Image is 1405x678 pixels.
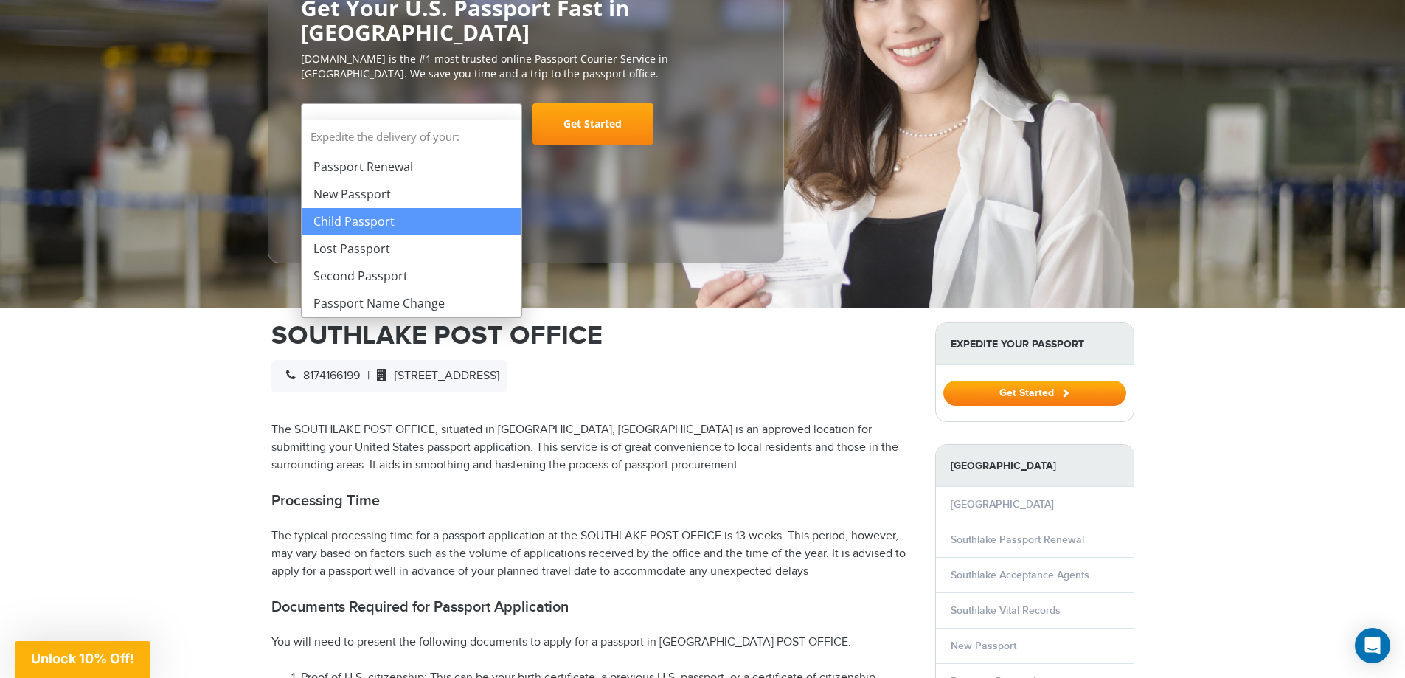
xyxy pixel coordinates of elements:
strong: Expedite Your Passport [936,323,1134,365]
h1: SOUTHLAKE POST OFFICE [271,322,913,349]
a: New Passport [951,640,1016,652]
a: Southlake Passport Renewal [951,533,1084,546]
strong: [GEOGRAPHIC_DATA] [936,445,1134,487]
li: Passport Name Change [302,290,521,317]
div: | [271,360,507,392]
p: You will need to present the following documents to apply for a passport in [GEOGRAPHIC_DATA] POS... [271,634,913,651]
span: Unlock 10% Off! [31,651,134,666]
li: Expedite the delivery of your: [302,120,521,317]
h2: Processing Time [271,492,913,510]
a: Southlake Acceptance Agents [951,569,1089,581]
span: 8174166199 [279,369,360,383]
span: Select Your Service [313,117,431,134]
strong: Expedite the delivery of your: [302,120,521,153]
li: Passport Renewal [302,153,521,181]
h2: Documents Required for Passport Application [271,598,913,616]
a: [GEOGRAPHIC_DATA] [951,498,1054,511]
button: Get Started [943,381,1126,406]
li: Child Passport [302,208,521,235]
p: The typical processing time for a passport application at the SOUTHLAKE POST OFFICE is 13 weeks. ... [271,527,913,581]
span: [STREET_ADDRESS] [370,369,499,383]
span: Select Your Service [313,109,507,151]
li: Second Passport [302,263,521,290]
div: Open Intercom Messenger [1355,628,1390,663]
p: The SOUTHLAKE POST OFFICE, situated in [GEOGRAPHIC_DATA], [GEOGRAPHIC_DATA] is an approved locati... [271,421,913,474]
a: Get Started [943,387,1126,398]
div: Unlock 10% Off! [15,641,150,678]
a: Southlake Vital Records [951,604,1061,617]
span: Select Your Service [301,103,522,145]
li: Lost Passport [302,235,521,263]
p: [DOMAIN_NAME] is the #1 most trusted online Passport Courier Service in [GEOGRAPHIC_DATA]. We sav... [301,52,751,81]
span: Starting at $199 + government fees [301,152,751,167]
a: Get Started [532,103,653,145]
li: New Passport [302,181,521,208]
